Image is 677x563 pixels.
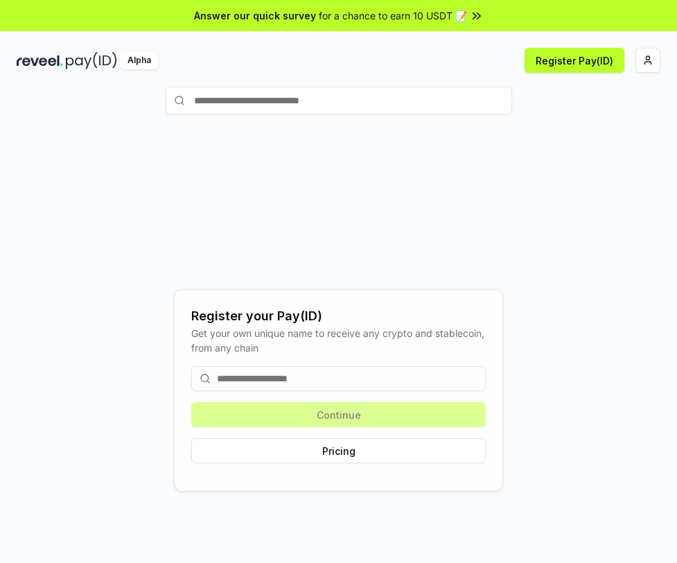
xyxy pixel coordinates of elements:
[17,52,63,69] img: reveel_dark
[191,326,486,355] div: Get your own unique name to receive any crypto and stablecoin, from any chain
[319,8,467,23] span: for a chance to earn 10 USDT 📝
[525,48,624,73] button: Register Pay(ID)
[191,438,486,463] button: Pricing
[120,52,159,69] div: Alpha
[194,8,316,23] span: Answer our quick survey
[191,306,486,326] div: Register your Pay(ID)
[66,52,117,69] img: pay_id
